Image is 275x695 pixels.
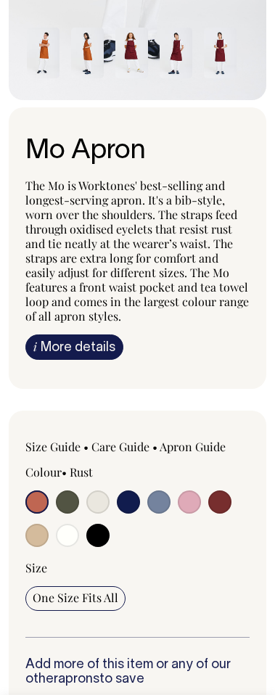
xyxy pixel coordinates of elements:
img: rust [27,28,59,78]
div: Size [25,561,250,575]
img: rust [71,28,104,78]
div: Colour [25,465,250,480]
img: burgundy [160,28,192,78]
a: Size Guide [25,439,81,454]
h6: Add more of this item or any of our other to save [25,658,250,687]
a: aprons [58,673,99,686]
img: burgundy [204,28,237,78]
a: iMore details [25,334,123,360]
a: Apron Guide [160,439,226,454]
input: One Size Fits All [25,586,126,611]
a: Care Guide [91,439,149,454]
span: The Mo is Worktones' best-selling and longest-serving apron. It's a bib-style, worn over the shou... [25,178,249,324]
span: • [83,439,89,454]
img: burgundy [115,28,148,78]
label: Rust [70,464,93,480]
span: • [62,464,67,480]
span: • [152,439,157,454]
h1: Mo Apron [25,136,250,167]
span: i [33,339,37,354]
span: One Size Fits All [33,591,118,605]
